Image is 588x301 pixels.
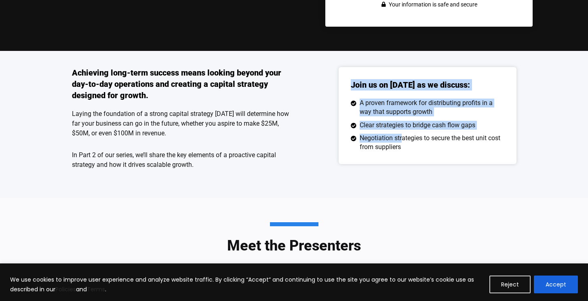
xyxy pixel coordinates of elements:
a: Policies [55,285,76,293]
button: Accept [534,276,578,293]
span: Negotiation strategies to secure the best unit cost from suppliers [358,134,504,152]
p: In Part 2 of our series, we’ll share the key elements of a proactive capital strategy and how it ... [72,150,294,170]
h3: Achieving long-term success means looking beyond your day-to-day operations and creating a capita... [72,67,294,101]
h3: Join us on [DATE] as we discuss: [351,79,504,91]
h3: Meet the Presenters [227,222,361,253]
span: Clear strategies to bridge cash flow gaps [358,121,475,130]
p: We use cookies to improve user experience and analyze website traffic. By clicking “Accept” and c... [10,275,483,294]
button: Reject [489,276,531,293]
span: A proven framework for distributing profits in a way that supports growth [358,99,504,117]
p: Laying the foundation of a strong capital strategy [DATE] will determine how far your business ca... [72,109,294,138]
a: Terms [87,285,105,293]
